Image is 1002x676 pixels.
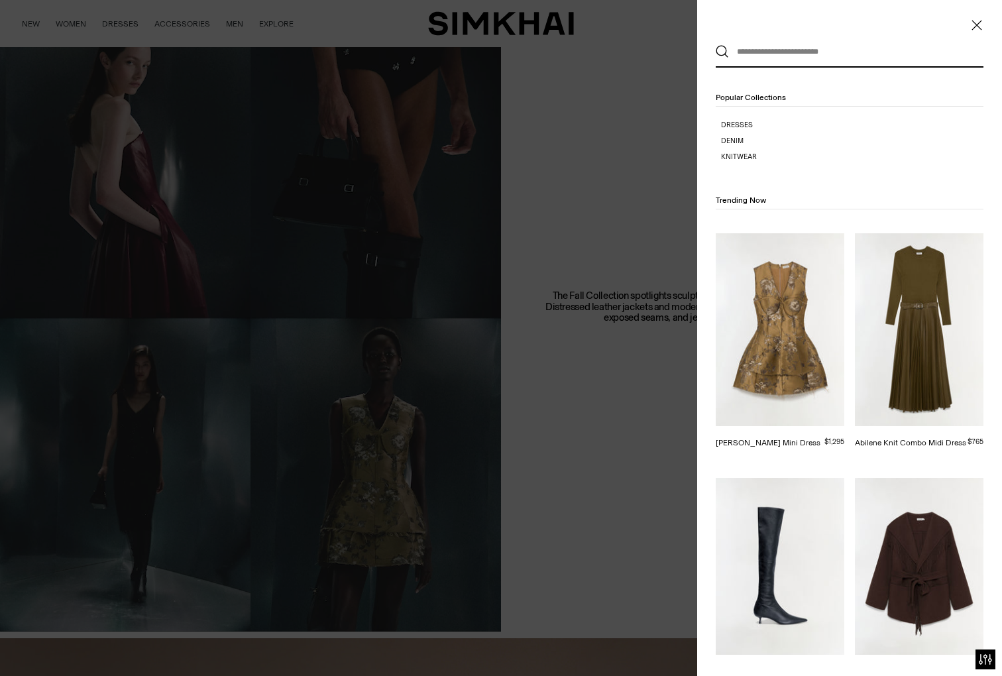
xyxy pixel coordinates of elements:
[716,45,729,58] button: Search
[716,438,820,447] a: [PERSON_NAME] Mini Dress
[721,120,983,131] a: Dresses
[721,152,983,162] a: Knitwear
[721,136,983,146] a: Denim
[716,196,766,205] span: Trending Now
[855,438,966,447] a: Abilene Knit Combo Midi Dress
[970,19,983,32] button: Close
[716,93,786,102] span: Popular Collections
[729,37,964,66] input: What are you looking for?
